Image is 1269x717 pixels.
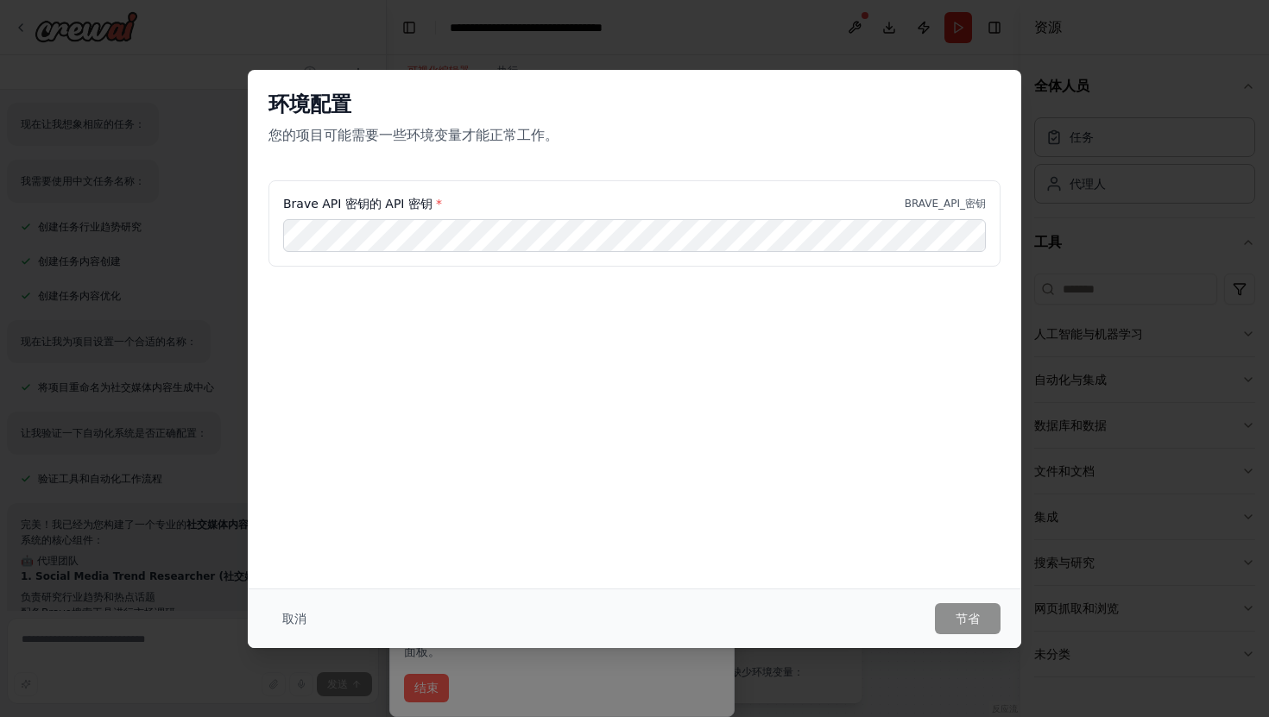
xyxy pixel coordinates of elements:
[283,197,432,211] font: Brave API 密钥的 API 密钥
[268,603,320,634] button: 取消
[268,92,351,116] font: 环境配置
[282,612,306,626] font: 取消
[905,198,986,210] font: BRAVE_API_密钥
[935,603,1001,634] button: 节省
[268,127,559,143] font: 您的项目可能需要一些环境变量才能正常工作。
[956,612,980,626] font: 节省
